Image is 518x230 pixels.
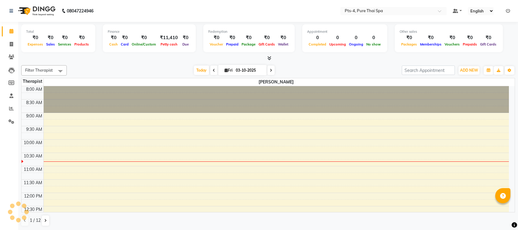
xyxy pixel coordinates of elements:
[307,42,328,46] span: Completed
[23,193,43,199] div: 12:00 PM
[328,42,347,46] span: Upcoming
[208,34,225,41] div: ₹0
[400,34,418,41] div: ₹0
[328,34,347,41] div: 0
[443,34,461,41] div: ₹0
[459,66,479,75] button: ADD NEW
[461,42,479,46] span: Prepaids
[180,34,191,41] div: ₹0
[223,68,234,73] span: Fri
[159,42,179,46] span: Petty cash
[25,86,43,93] div: 8:00 AM
[418,34,443,41] div: ₹0
[22,78,43,85] div: Therapist
[25,126,43,133] div: 9:30 AM
[461,34,479,41] div: ₹0
[194,66,209,75] span: Today
[108,42,119,46] span: Cash
[347,42,365,46] span: Ongoing
[30,217,41,224] span: 1 / 12
[208,29,290,34] div: Redemption
[400,42,418,46] span: Packages
[365,34,382,41] div: 0
[44,78,509,86] span: [PERSON_NAME]
[130,42,157,46] span: Online/Custom
[73,34,90,41] div: ₹0
[67,2,93,19] b: 08047224946
[22,140,43,146] div: 10:00 AM
[130,34,157,41] div: ₹0
[307,34,328,41] div: 0
[276,42,290,46] span: Wallet
[365,42,382,46] span: No show
[479,34,498,41] div: ₹0
[257,42,276,46] span: Gift Cards
[73,42,90,46] span: Products
[347,34,365,41] div: 0
[157,34,180,41] div: ₹11,410
[22,180,43,186] div: 11:30 AM
[45,42,56,46] span: Sales
[208,42,225,46] span: Voucher
[22,166,43,173] div: 11:00 AM
[276,34,290,41] div: ₹0
[119,34,130,41] div: ₹0
[400,29,498,34] div: Other sales
[402,66,455,75] input: Search Appointment
[23,206,43,213] div: 12:30 PM
[26,34,45,41] div: ₹0
[234,66,264,75] input: 2025-10-03
[119,42,130,46] span: Card
[460,68,478,73] span: ADD NEW
[15,2,57,19] img: logo
[26,42,45,46] span: Expenses
[56,34,73,41] div: ₹0
[225,42,240,46] span: Prepaid
[26,29,90,34] div: Total
[56,42,73,46] span: Services
[479,42,498,46] span: Gift Cards
[225,34,240,41] div: ₹0
[45,34,56,41] div: ₹0
[25,100,43,106] div: 8:30 AM
[257,34,276,41] div: ₹0
[418,42,443,46] span: Memberships
[25,113,43,119] div: 9:00 AM
[108,29,191,34] div: Finance
[25,68,53,73] span: Filter Therapist
[307,29,382,34] div: Appointment
[181,42,190,46] span: Due
[240,42,257,46] span: Package
[240,34,257,41] div: ₹0
[443,42,461,46] span: Vouchers
[108,34,119,41] div: ₹0
[22,153,43,159] div: 10:30 AM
